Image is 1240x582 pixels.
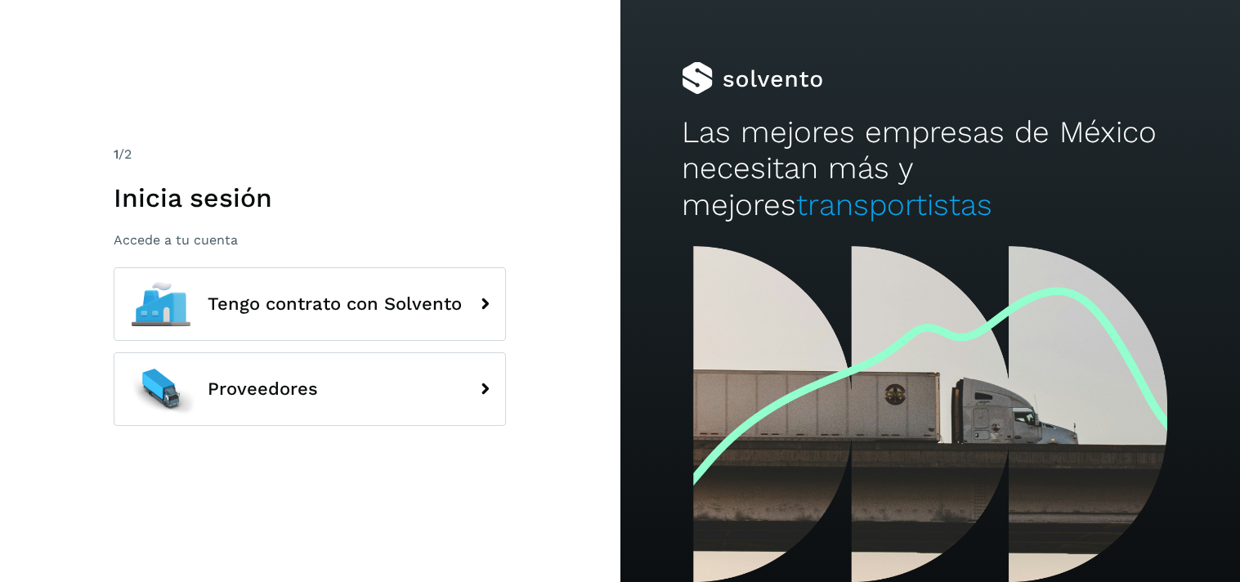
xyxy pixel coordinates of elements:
[114,182,506,213] h1: Inicia sesión
[682,114,1178,223] h2: Las mejores empresas de México necesitan más y mejores
[114,145,506,164] div: /2
[114,352,506,426] button: Proveedores
[208,294,462,314] span: Tengo contrato con Solvento
[114,232,506,248] p: Accede a tu cuenta
[208,379,318,399] span: Proveedores
[114,146,119,162] span: 1
[114,267,506,341] button: Tengo contrato con Solvento
[796,187,992,222] span: transportistas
